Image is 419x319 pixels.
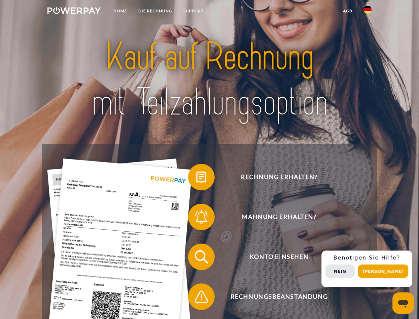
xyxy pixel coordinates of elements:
img: title-powerpay_de.svg [63,32,356,127]
span: Konto einsehen [198,244,360,270]
span: Rechnungsbeanstandung [198,283,360,310]
a: Home [108,5,133,17]
img: qb_warning.svg [193,288,210,305]
img: qb_bell.svg [193,209,210,225]
iframe: Schaltfläche zum Öffnen des Messaging-Fensters [392,292,414,314]
button: Rechnungsbeanstandung [188,283,361,310]
img: qb_bill.svg [193,169,210,185]
a: agb [337,5,358,17]
button: Rechnung erhalten? [188,164,361,190]
button: Konto einsehen [188,244,361,270]
button: Nein [325,265,355,278]
img: logo-powerpay-white.svg [47,7,101,14]
span: Rechnung erhalten? [198,164,360,190]
div: Schnellhilfe [321,251,412,287]
button: [PERSON_NAME] [358,265,408,278]
a: SUPPORT [178,5,209,17]
h3: Benötigen Sie Hilfe? [325,255,408,261]
a: DIE RECHNUNG [133,5,178,17]
img: qb_search.svg [193,249,210,265]
button: Mahnung erhalten? [188,204,361,230]
img: de [364,6,372,14]
span: Mahnung erhalten? [198,204,360,230]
